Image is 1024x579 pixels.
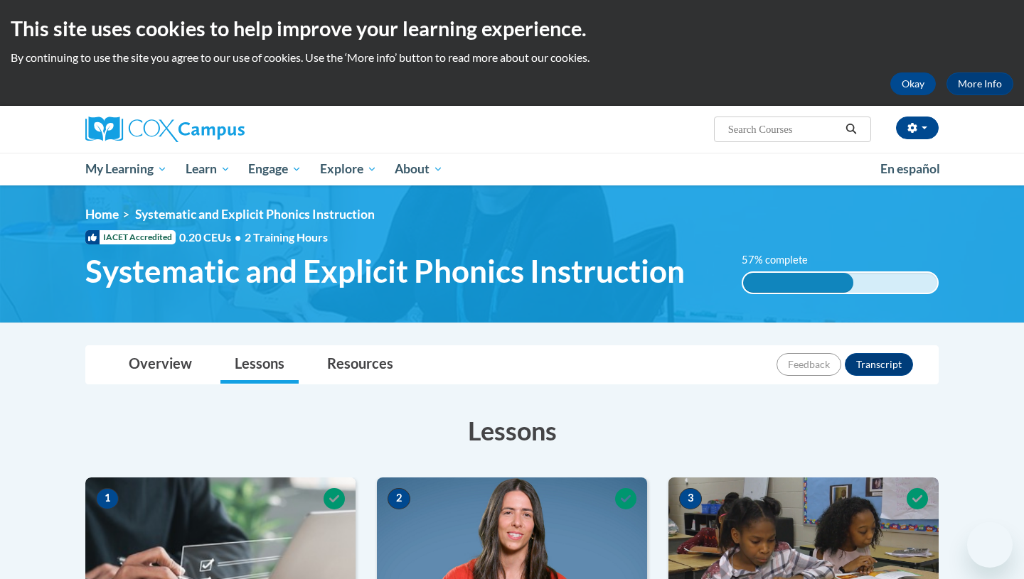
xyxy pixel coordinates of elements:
[388,488,410,509] span: 2
[85,252,685,290] span: Systematic and Explicit Phonics Instruction
[85,207,119,222] a: Home
[395,161,443,178] span: About
[135,207,375,222] span: Systematic and Explicit Phonics Instruction
[85,230,176,244] span: IACET Accredited
[176,153,240,185] a: Learn
[313,346,407,384] a: Resources
[235,230,241,244] span: •
[386,153,453,185] a: About
[311,153,386,185] a: Explore
[85,117,356,142] a: Cox Campus
[777,353,841,376] button: Feedback
[220,346,299,384] a: Lessons
[727,121,841,138] input: Search Courses
[239,153,311,185] a: Engage
[186,161,230,178] span: Learn
[248,161,302,178] span: Engage
[64,153,960,185] div: Main menu
[85,413,939,448] h3: Lessons
[85,161,167,178] span: My Learning
[871,154,949,184] a: En español
[946,72,1013,95] a: More Info
[320,161,377,178] span: Explore
[76,153,176,185] a: My Learning
[841,121,862,138] button: Search
[742,252,823,268] label: 57% complete
[11,50,1013,65] p: By continuing to use the site you agree to our use of cookies. Use the ‘More info’ button to read...
[845,353,913,376] button: Transcript
[245,230,328,244] span: 2 Training Hours
[11,14,1013,43] h2: This site uses cookies to help improve your learning experience.
[880,161,940,176] span: En español
[179,229,245,245] span: 0.20 CEUs
[967,522,1013,568] iframe: Button to launch messaging window
[896,117,939,139] button: Account Settings
[96,488,119,509] span: 1
[114,346,206,384] a: Overview
[679,488,702,509] span: 3
[743,273,854,293] div: 57% complete
[85,117,245,142] img: Cox Campus
[890,72,936,95] button: Okay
